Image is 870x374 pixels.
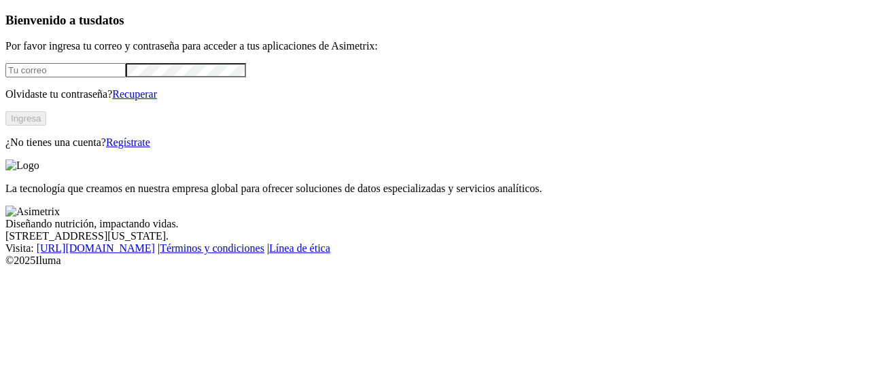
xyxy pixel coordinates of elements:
[5,160,39,172] img: Logo
[5,255,865,267] div: © 2025 Iluma
[5,183,865,195] p: La tecnología que creamos en nuestra empresa global para ofrecer soluciones de datos especializad...
[106,136,150,148] a: Regístrate
[95,13,124,27] span: datos
[5,63,126,77] input: Tu correo
[5,13,865,28] h3: Bienvenido a tus
[5,136,865,149] p: ¿No tienes una cuenta?
[5,206,60,218] img: Asimetrix
[5,242,865,255] div: Visita : | |
[160,242,264,254] a: Términos y condiciones
[269,242,330,254] a: Línea de ética
[5,88,865,100] p: Olvidaste tu contraseña?
[5,40,865,52] p: Por favor ingresa tu correo y contraseña para acceder a tus aplicaciones de Asimetrix:
[112,88,157,100] a: Recuperar
[5,218,865,230] div: Diseñando nutrición, impactando vidas.
[5,111,46,126] button: Ingresa
[5,230,865,242] div: [STREET_ADDRESS][US_STATE].
[37,242,155,254] a: [URL][DOMAIN_NAME]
